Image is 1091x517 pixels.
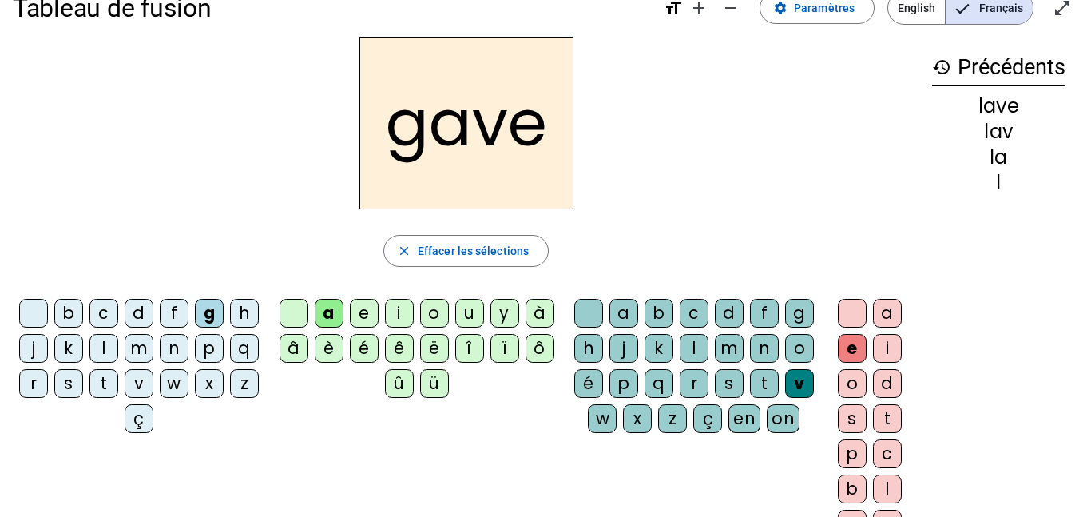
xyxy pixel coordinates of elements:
div: ô [526,334,554,363]
div: h [230,299,259,328]
div: c [680,299,708,328]
h3: Précédents [932,50,1065,86]
div: s [715,369,744,398]
div: s [54,369,83,398]
button: Effacer les sélections [383,235,549,267]
div: d [125,299,153,328]
div: c [873,439,902,468]
div: o [420,299,449,328]
div: i [385,299,414,328]
div: d [715,299,744,328]
div: o [785,334,814,363]
span: Effacer les sélections [418,241,529,260]
div: lave [932,97,1065,116]
div: ç [693,404,722,433]
div: é [574,369,603,398]
div: b [838,475,867,503]
div: q [230,334,259,363]
div: f [160,299,188,328]
div: n [750,334,779,363]
h2: gave [359,37,573,209]
div: d [873,369,902,398]
div: é [350,334,379,363]
div: c [89,299,118,328]
div: n [160,334,188,363]
mat-icon: settings [773,1,788,15]
div: on [767,404,799,433]
div: r [680,369,708,398]
div: a [609,299,638,328]
div: en [728,404,760,433]
div: la [932,148,1065,167]
div: e [350,299,379,328]
div: t [750,369,779,398]
div: z [658,404,687,433]
div: m [715,334,744,363]
div: h [574,334,603,363]
div: i [873,334,902,363]
div: q [645,369,673,398]
div: ç [125,404,153,433]
div: u [455,299,484,328]
div: v [125,369,153,398]
div: l [873,475,902,503]
div: ï [490,334,519,363]
div: p [195,334,224,363]
div: lav [932,122,1065,141]
div: w [160,369,188,398]
div: j [19,334,48,363]
div: à [526,299,554,328]
mat-icon: close [397,244,411,258]
div: j [609,334,638,363]
div: ü [420,369,449,398]
div: p [838,439,867,468]
div: v [785,369,814,398]
div: x [195,369,224,398]
div: l [932,173,1065,193]
div: b [645,299,673,328]
div: î [455,334,484,363]
div: b [54,299,83,328]
div: g [785,299,814,328]
div: a [315,299,343,328]
div: l [680,334,708,363]
div: g [195,299,224,328]
div: t [89,369,118,398]
div: û [385,369,414,398]
div: s [838,404,867,433]
mat-icon: history [932,58,951,77]
div: t [873,404,902,433]
div: z [230,369,259,398]
div: k [54,334,83,363]
div: ë [420,334,449,363]
div: m [125,334,153,363]
div: y [490,299,519,328]
div: p [609,369,638,398]
div: a [873,299,902,328]
div: r [19,369,48,398]
div: k [645,334,673,363]
div: l [89,334,118,363]
div: â [280,334,308,363]
div: f [750,299,779,328]
div: o [838,369,867,398]
div: ê [385,334,414,363]
div: w [588,404,617,433]
div: è [315,334,343,363]
div: x [623,404,652,433]
div: e [838,334,867,363]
